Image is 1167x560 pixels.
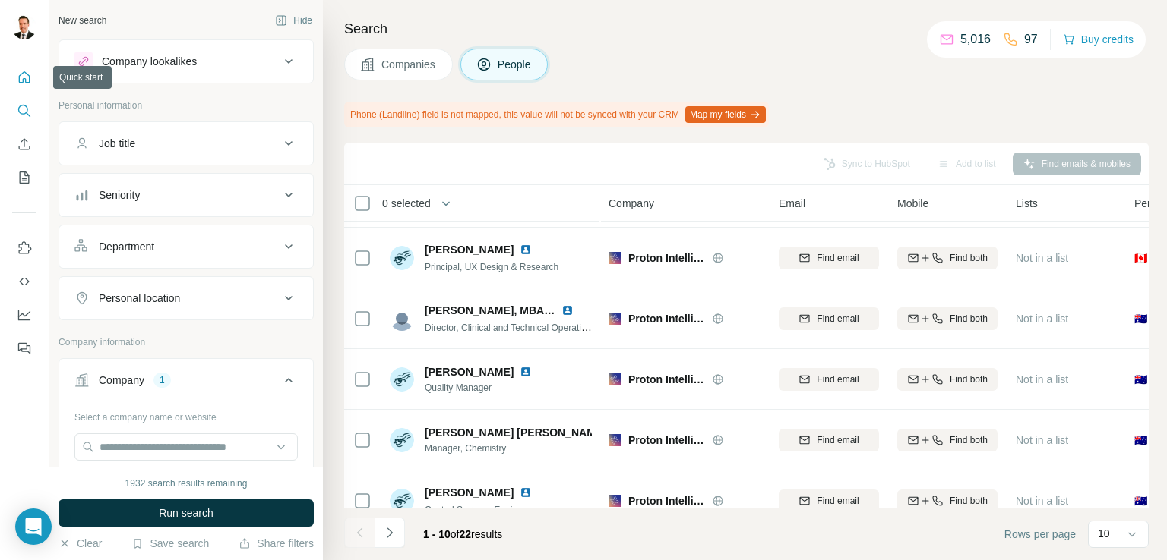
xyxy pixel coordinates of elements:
[1016,434,1068,446] span: Not in a list
[628,372,704,387] span: Proton Intelligence
[375,518,405,548] button: Navigate to next page
[897,196,928,211] span: Mobile
[344,102,769,127] div: Phone (Landline) field is not mapped, this value will not be synced with your CRM
[425,262,558,272] span: Principal, UX Design & Research
[99,136,135,151] div: Job title
[779,368,879,391] button: Find email
[1098,526,1110,541] p: 10
[817,494,859,508] span: Find email
[382,196,431,211] span: 0 selected
[125,477,248,490] div: 1932 search results remaining
[59,43,313,80] button: Company lookalikes
[460,528,472,540] span: 22
[425,425,606,440] span: [PERSON_NAME] [PERSON_NAME]
[1004,527,1076,542] span: Rows per page
[1134,311,1147,326] span: 🇦🇺
[425,242,514,257] span: [PERSON_NAME]
[628,493,704,508] span: Proton Intelligence
[628,433,704,448] span: Proton Intelligence
[950,312,988,326] span: Find both
[99,291,180,306] div: Personal location
[451,528,460,540] span: of
[779,196,805,211] span: Email
[12,131,36,158] button: Enrich CSV
[779,307,879,330] button: Find email
[423,528,502,540] span: results
[425,442,592,455] span: Manager, Chemistry
[897,429,998,451] button: Find both
[817,433,859,447] span: Find email
[609,495,621,507] img: Logo of Proton Intelligence
[59,335,314,349] p: Company information
[59,99,314,112] p: Personal information
[12,268,36,295] button: Use Surfe API
[12,164,36,191] button: My lists
[264,9,323,32] button: Hide
[1134,493,1147,508] span: 🇦🇺
[59,536,102,551] button: Clear
[381,57,437,72] span: Companies
[779,247,879,269] button: Find email
[390,489,414,513] img: Avatar
[12,97,36,124] button: Search
[1016,252,1068,264] span: Not in a list
[12,15,36,39] img: Avatar
[390,428,414,452] img: Avatar
[59,125,313,162] button: Job title
[153,373,171,387] div: 1
[561,304,574,316] img: LinkedIn logo
[520,244,532,256] img: LinkedIn logo
[1016,313,1068,325] span: Not in a list
[99,373,144,388] div: Company
[59,14,106,27] div: New search
[1016,373,1068,385] span: Not in a list
[1016,495,1068,507] span: Not in a list
[390,307,414,331] img: Avatar
[99,239,154,254] div: Department
[131,536,209,551] button: Save search
[1134,433,1147,448] span: 🇦🇺
[520,486,532,499] img: LinkedIn logo
[897,368,998,391] button: Find both
[59,177,313,213] button: Seniority
[423,528,451,540] span: 1 - 10
[897,307,998,330] button: Find both
[609,373,621,385] img: Logo of Proton Intelligence
[520,366,532,378] img: LinkedIn logo
[59,499,314,527] button: Run search
[425,304,581,316] span: [PERSON_NAME], MBA, PMP®
[1063,29,1134,50] button: Buy credits
[779,489,879,512] button: Find email
[609,196,654,211] span: Company
[628,311,704,326] span: Proton Intelligence
[1134,250,1147,266] span: 🇨🇦
[425,321,596,333] span: Director, Clinical and Technical Operations
[950,433,988,447] span: Find both
[1024,30,1038,49] p: 97
[59,362,313,404] button: Company1
[425,381,550,395] span: Quality Manager
[950,373,988,386] span: Find both
[12,335,36,362] button: Feedback
[12,64,36,91] button: Quick start
[74,404,298,424] div: Select a company name or website
[102,54,197,69] div: Company lookalikes
[12,234,36,262] button: Use Surfe on LinkedIn
[628,250,704,266] span: Proton Intelligence
[817,312,859,326] span: Find email
[425,505,530,515] span: Control Systems Engineer
[609,434,621,446] img: Logo of Proton Intelligence
[59,228,313,265] button: Department
[239,536,314,551] button: Share filters
[950,251,988,265] span: Find both
[817,373,859,386] span: Find email
[779,429,879,451] button: Find email
[897,489,998,512] button: Find both
[685,106,766,123] button: Map my fields
[59,280,313,316] button: Personal location
[15,508,52,545] div: Open Intercom Messenger
[425,485,514,500] span: [PERSON_NAME]
[897,247,998,269] button: Find both
[950,494,988,508] span: Find both
[390,246,414,270] img: Avatar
